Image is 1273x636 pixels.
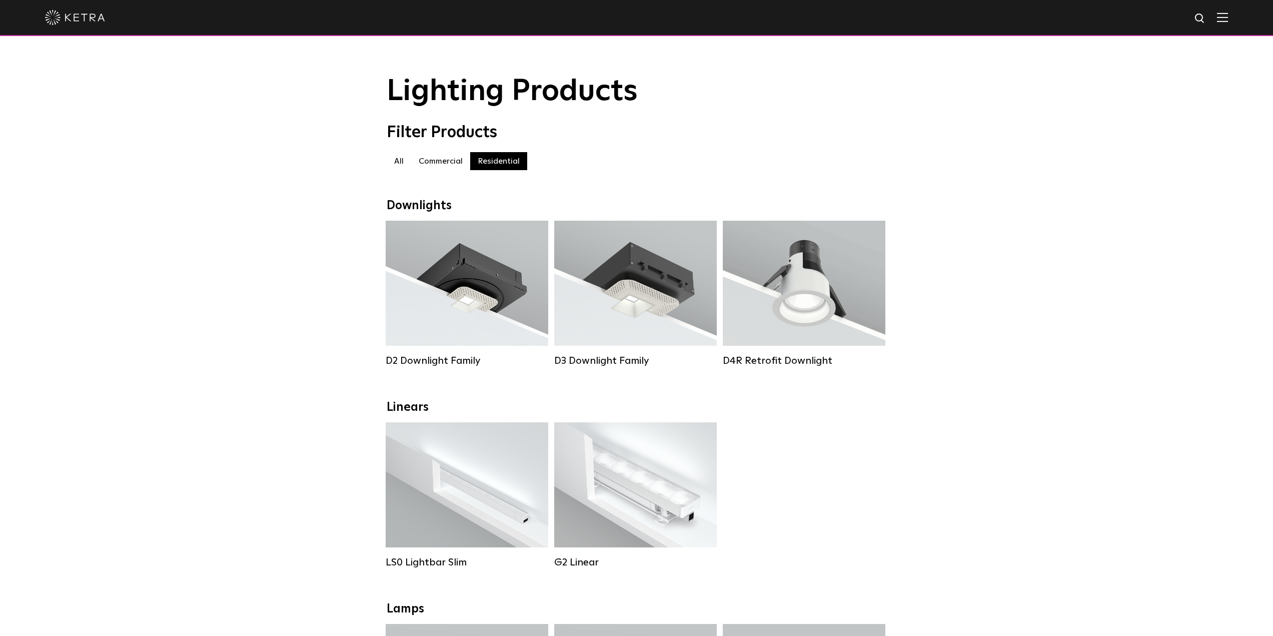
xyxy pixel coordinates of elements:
[554,355,717,367] div: D3 Downlight Family
[1217,13,1228,22] img: Hamburger%20Nav.svg
[387,400,887,415] div: Linears
[411,152,470,170] label: Commercial
[387,77,638,107] span: Lighting Products
[45,10,105,25] img: ketra-logo-2019-white
[387,152,411,170] label: All
[386,355,548,367] div: D2 Downlight Family
[1194,13,1206,25] img: search icon
[723,221,885,367] a: D4R Retrofit Downlight Lumen Output:800Colors:White / BlackBeam Angles:15° / 25° / 40° / 60°Watta...
[470,152,527,170] label: Residential
[387,199,887,213] div: Downlights
[387,602,887,616] div: Lamps
[554,556,717,568] div: G2 Linear
[554,221,717,367] a: D3 Downlight Family Lumen Output:700 / 900 / 1100Colors:White / Black / Silver / Bronze / Paintab...
[386,556,548,568] div: LS0 Lightbar Slim
[386,221,548,367] a: D2 Downlight Family Lumen Output:1200Colors:White / Black / Gloss Black / Silver / Bronze / Silve...
[554,422,717,568] a: G2 Linear Lumen Output:400 / 700 / 1000Colors:WhiteBeam Angles:Flood / [GEOGRAPHIC_DATA] / Narrow...
[386,422,548,568] a: LS0 Lightbar Slim Lumen Output:200 / 350Colors:White / BlackControl:X96 Controller
[387,123,887,142] div: Filter Products
[723,355,885,367] div: D4R Retrofit Downlight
